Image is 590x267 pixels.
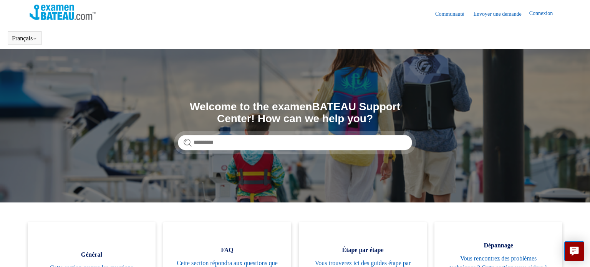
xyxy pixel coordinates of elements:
[39,250,144,259] span: Général
[12,35,37,42] button: Français
[30,5,96,20] img: Page d’accueil du Centre d’aide Examen Bateau
[310,245,415,255] span: Étape par étape
[474,10,529,18] a: Envoyer une demande
[564,241,584,261] button: Live chat
[178,101,412,125] h1: Welcome to the examenBATEAU Support Center! How can we help you?
[435,10,472,18] a: Communauté
[529,9,560,18] a: Connexion
[178,135,412,150] input: Rechercher
[446,241,551,250] span: Dépannage
[175,245,280,255] span: FAQ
